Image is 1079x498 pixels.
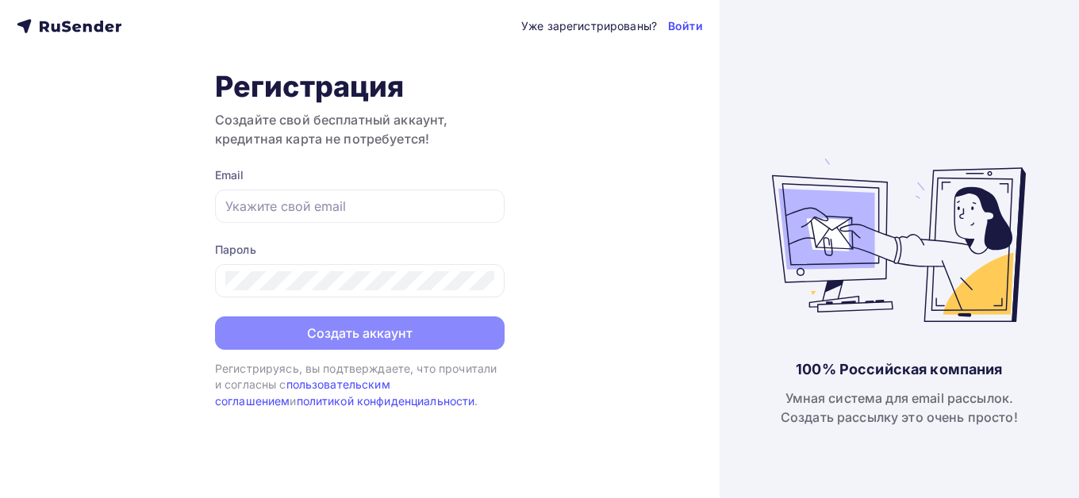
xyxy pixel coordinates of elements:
[668,18,703,34] a: Войти
[215,167,505,183] div: Email
[215,316,505,350] button: Создать аккаунт
[215,110,505,148] h3: Создайте свой бесплатный аккаунт, кредитная карта не потребуется!
[521,18,657,34] div: Уже зарегистрированы?
[225,197,494,216] input: Укажите свой email
[781,389,1018,427] div: Умная система для email рассылок. Создать рассылку это очень просто!
[796,360,1002,379] div: 100% Российская компания
[215,361,505,409] div: Регистрируясь, вы подтверждаете, что прочитали и согласны с и .
[215,377,390,407] a: пользовательским соглашением
[215,242,505,258] div: Пароль
[215,69,505,104] h1: Регистрация
[297,394,475,408] a: политикой конфиденциальности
